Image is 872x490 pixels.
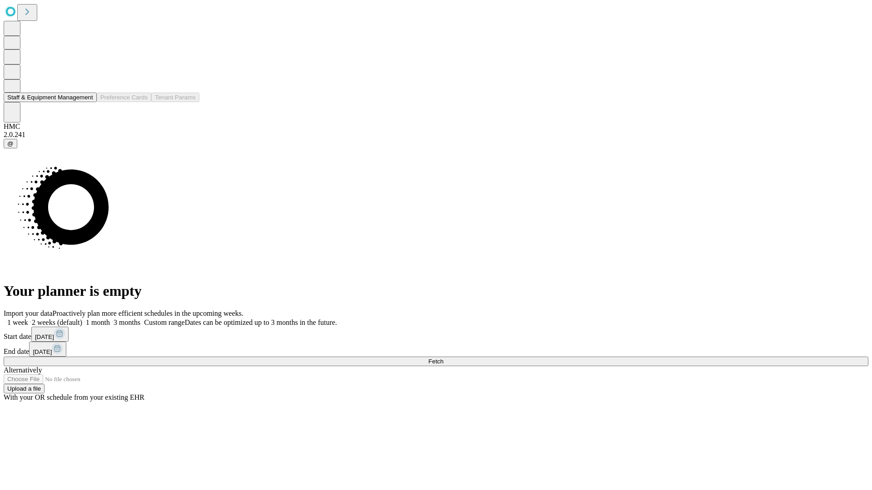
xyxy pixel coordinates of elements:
button: Fetch [4,357,868,366]
span: 1 week [7,318,28,326]
div: HMC [4,122,868,131]
span: 2 weeks (default) [32,318,82,326]
span: Import your data [4,309,53,317]
span: With your OR schedule from your existing EHR [4,393,144,401]
button: Preference Cards [97,93,151,102]
span: 3 months [114,318,140,326]
button: Upload a file [4,384,45,393]
button: Staff & Equipment Management [4,93,97,102]
button: Tenant Params [151,93,199,102]
button: [DATE] [29,342,66,357]
span: @ [7,140,14,147]
span: [DATE] [35,333,54,340]
button: @ [4,139,17,148]
h1: Your planner is empty [4,283,868,299]
span: Alternatively [4,366,42,374]
span: Custom range [144,318,184,326]
span: [DATE] [33,348,52,355]
span: 1 month [86,318,110,326]
span: Fetch [428,358,443,365]
div: End date [4,342,868,357]
div: Start date [4,327,868,342]
div: 2.0.241 [4,131,868,139]
span: Dates can be optimized up to 3 months in the future. [185,318,337,326]
button: [DATE] [31,327,69,342]
span: Proactively plan more efficient schedules in the upcoming weeks. [53,309,243,317]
